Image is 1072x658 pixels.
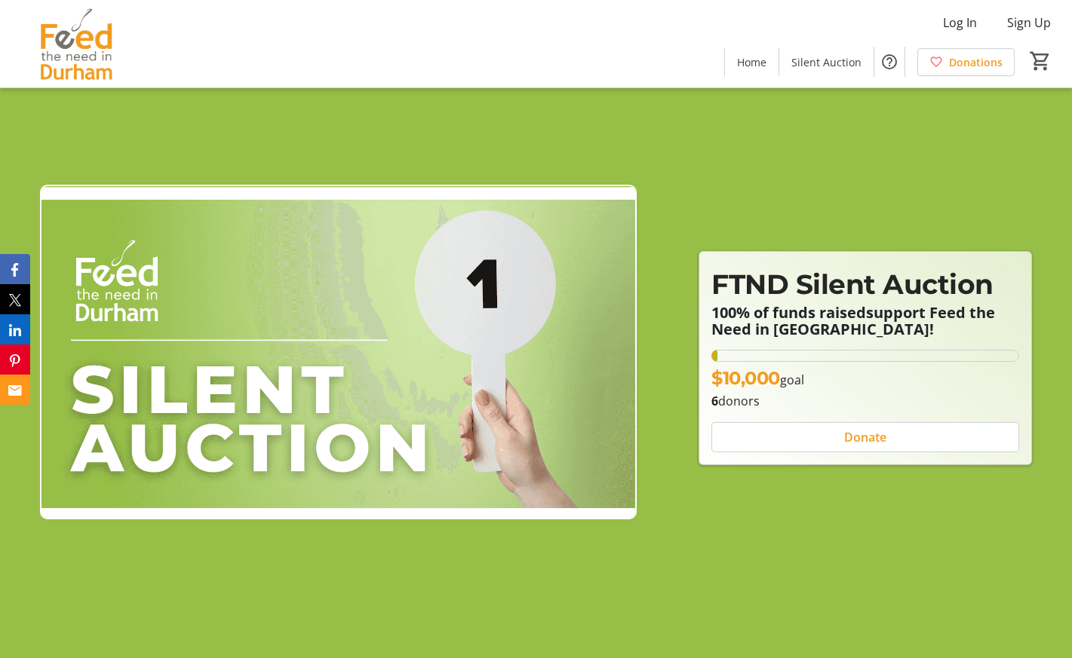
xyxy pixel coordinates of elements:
[711,393,718,409] b: 6
[943,14,977,32] span: Log In
[9,6,143,81] img: Feed the Need in Durham's Logo
[711,268,994,301] span: FTND Silent Auction
[874,47,905,77] button: Help
[737,54,766,70] span: Home
[711,350,1019,362] div: 1.9180000000000001% of fundraising goal reached
[791,54,862,70] span: Silent Auction
[844,428,886,446] span: Donate
[711,365,804,392] p: goal
[779,48,874,76] a: Silent Auction
[931,11,989,35] button: Log In
[1007,14,1051,32] span: Sign Up
[949,54,1003,70] span: Donations
[40,185,637,520] img: Campaign CTA Media Photo
[711,422,1019,452] button: Donate
[725,48,779,76] a: Home
[711,302,866,323] strong: 100% of funds raised
[995,11,1063,35] button: Sign Up
[917,48,1015,76] a: Donations
[711,367,780,389] span: $10,000
[711,392,1019,410] p: donors
[711,305,1019,338] p: support Feed the Need in [GEOGRAPHIC_DATA]!
[1027,47,1054,75] button: Cart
